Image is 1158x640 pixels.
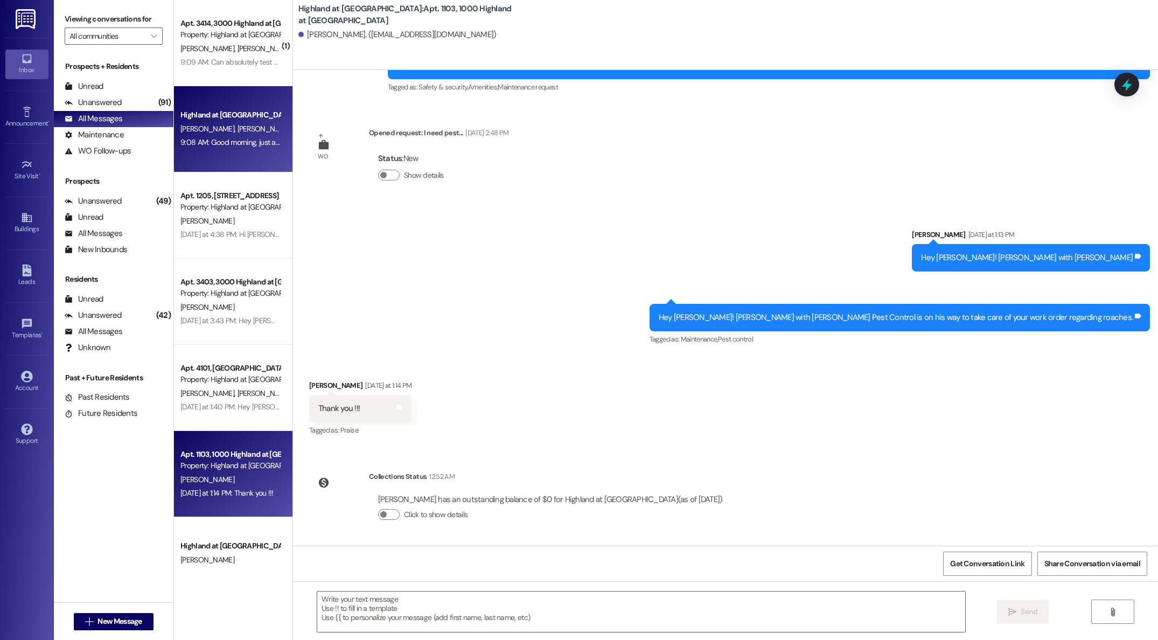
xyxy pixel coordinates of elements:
div: Past + Future Residents [54,372,173,384]
span: • [39,171,40,178]
div: Unanswered [65,196,122,207]
label: Viewing conversations for [65,11,163,27]
span: Share Conversation via email [1044,558,1140,569]
span: Get Conversation Link [950,558,1024,569]
span: [PERSON_NAME] [180,124,238,134]
div: Future Residents [65,408,137,419]
span: • [41,330,43,337]
span: [PERSON_NAME] [237,124,291,134]
span: Safety & security , [418,82,468,92]
div: 12:52 AM [427,471,455,482]
span: [PERSON_NAME] [237,44,291,53]
div: [PERSON_NAME] has an outstanding balance of $0 for Highland at [GEOGRAPHIC_DATA] (as of [DATE]) [378,494,723,505]
div: Tagged as: [309,422,412,438]
div: Residents [54,274,173,285]
span: Praise [340,426,358,435]
a: Site Visit • [5,156,48,185]
div: WO Follow-ups [65,145,131,157]
input: All communities [69,27,145,45]
div: [PERSON_NAME]. ([EMAIL_ADDRESS][DOMAIN_NAME]) [298,29,497,40]
div: Prospects + Residents [54,61,173,72]
img: ResiDesk Logo [16,9,38,29]
div: New Inbounds [65,244,127,255]
div: (49) [154,193,173,210]
div: Prospects [54,176,173,187]
b: Status [378,153,402,164]
span: [PERSON_NAME] [180,302,234,312]
span: [PERSON_NAME] [180,216,234,226]
div: Property: Highland at [GEOGRAPHIC_DATA] [180,201,280,213]
div: : New [378,150,448,167]
a: Support [5,420,48,449]
div: (91) [156,94,173,111]
i:  [1008,608,1016,616]
div: [DATE] at 1:14 PM [362,380,411,391]
i:  [1108,608,1117,616]
span: [PERSON_NAME] [180,388,238,398]
span: Pest control [718,335,753,344]
div: 9:09 AM: Can absolutely test some clean towels. We did two loads of laundry with no issue earlier... [180,57,517,67]
div: All Messages [65,113,122,124]
div: Apt. 3414, 3000 Highland at [GEOGRAPHIC_DATA] [180,18,280,29]
div: (42) [154,307,173,324]
div: Collections Status [369,471,427,482]
span: [PERSON_NAME] [237,388,291,398]
div: WO [318,151,328,162]
div: [DATE] at 1:13 PM [966,229,1015,240]
span: • [48,118,50,126]
button: Get Conversation Link [943,552,1031,576]
div: Apt. 1205, [STREET_ADDRESS] [180,190,280,201]
div: Unread [65,81,103,92]
div: Apt. 3403, 3000 Highland at [GEOGRAPHIC_DATA] [180,276,280,288]
div: 9:08 AM: Good morning, just a friendly reminder that your lease has been generated. Thank you :) ... [180,137,671,147]
div: Thank you !!! [318,403,360,414]
div: Hey [PERSON_NAME]! [PERSON_NAME] with [PERSON_NAME] [921,252,1133,263]
div: All Messages [65,326,122,337]
a: Templates • [5,315,48,344]
a: Inbox [5,50,48,79]
label: Show details [404,170,444,181]
div: Maintenance [65,129,124,141]
div: [PERSON_NAME] [309,380,412,395]
span: New Message [97,616,142,627]
div: Tagged as: [388,79,1150,95]
button: Share Conversation via email [1037,552,1147,576]
div: [DATE] at 1:40 PM: Hey [PERSON_NAME]! Thanks for the heads up! [180,402,388,412]
b: Highland at [GEOGRAPHIC_DATA]: Apt. 1103, 1000 Highland at [GEOGRAPHIC_DATA] [298,3,514,26]
span: [PERSON_NAME] [180,44,238,53]
i:  [85,617,93,626]
div: Property: Highland at [GEOGRAPHIC_DATA] [180,29,280,40]
a: Leads [5,261,48,290]
div: Apt. 4101, [GEOGRAPHIC_DATA] at [GEOGRAPHIC_DATA] [180,363,280,374]
div: Past Residents [65,392,130,403]
div: Opened request: I need pest... [369,127,508,142]
a: Buildings [5,208,48,238]
div: [PERSON_NAME] [912,229,1150,244]
span: [PERSON_NAME] [180,555,234,565]
i:  [151,32,157,40]
div: Unread [65,294,103,305]
span: Maintenance , [681,335,718,344]
span: Maintenance request [498,82,558,92]
div: Highland at [GEOGRAPHIC_DATA] [180,109,280,121]
div: Hey [PERSON_NAME]! [PERSON_NAME] with [PERSON_NAME] Pest Control is on his way to take care of yo... [659,312,1133,323]
div: Apt. 1103, 1000 Highland at [GEOGRAPHIC_DATA] [180,449,280,460]
div: Tagged as: [650,331,1150,347]
button: New Message [74,613,154,630]
div: Property: Highland at [GEOGRAPHIC_DATA] [180,374,280,385]
div: Unknown [65,342,110,353]
div: [DATE] at 1:14 PM: Thank you !!! [180,488,274,498]
div: All Messages [65,228,122,239]
span: [PERSON_NAME] [180,475,234,484]
span: Send [1021,606,1037,617]
label: Click to show details [404,509,468,520]
div: Property: Highland at [GEOGRAPHIC_DATA] [180,288,280,299]
div: [DATE] 2:48 PM [463,127,508,138]
button: Send [997,600,1049,624]
a: Account [5,367,48,396]
div: Highland at [GEOGRAPHIC_DATA] [180,540,280,552]
div: Unanswered [65,97,122,108]
span: Amenities , [468,82,498,92]
div: Unanswered [65,310,122,321]
div: Property: Highland at [GEOGRAPHIC_DATA] [180,460,280,471]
